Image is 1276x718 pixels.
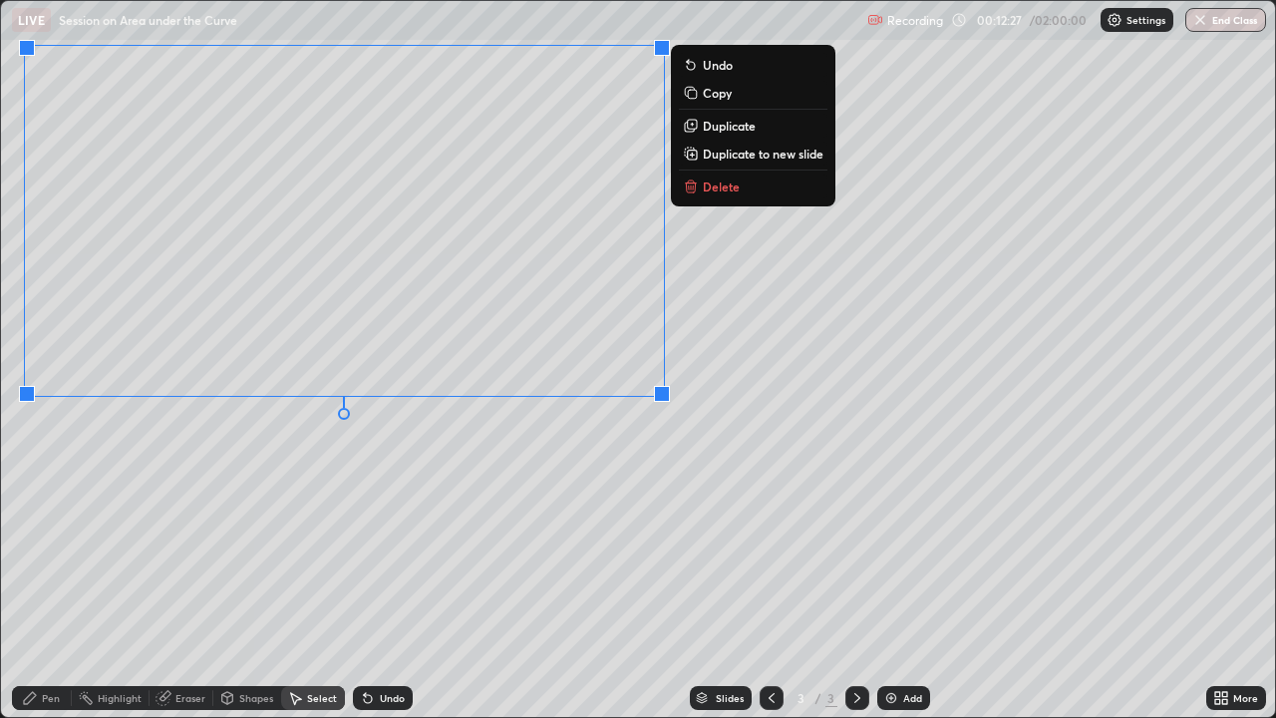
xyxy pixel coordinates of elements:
[679,114,827,138] button: Duplicate
[380,693,405,703] div: Undo
[1233,693,1258,703] div: More
[1192,12,1208,28] img: end-class-cross
[1107,12,1122,28] img: class-settings-icons
[703,85,732,101] p: Copy
[175,693,205,703] div: Eraser
[1185,8,1266,32] button: End Class
[792,692,811,704] div: 3
[679,81,827,105] button: Copy
[716,693,744,703] div: Slides
[903,693,922,703] div: Add
[239,693,273,703] div: Shapes
[883,690,899,706] img: add-slide-button
[679,142,827,166] button: Duplicate to new slide
[42,693,60,703] div: Pen
[1126,15,1165,25] p: Settings
[703,118,756,134] p: Duplicate
[307,693,337,703] div: Select
[815,692,821,704] div: /
[679,53,827,77] button: Undo
[867,12,883,28] img: recording.375f2c34.svg
[703,179,740,194] p: Delete
[703,57,733,73] p: Undo
[679,175,827,198] button: Delete
[59,12,237,28] p: Session on Area under the Curve
[825,689,837,707] div: 3
[18,12,45,28] p: LIVE
[703,146,823,162] p: Duplicate to new slide
[887,13,943,28] p: Recording
[98,693,142,703] div: Highlight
